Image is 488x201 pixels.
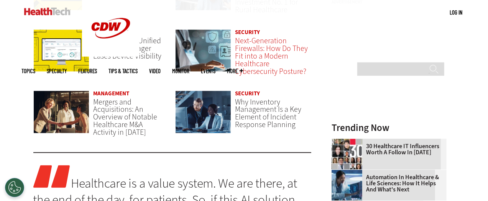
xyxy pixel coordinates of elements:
[227,68,243,74] span: More
[82,51,140,59] a: CDW
[332,170,366,176] a: medical researchers looks at images on a monitor in a lab
[22,68,36,74] span: Topics
[93,97,157,138] a: Mergers and Acquisitions: An Overview of Notable Healthcare M&A Activity in [DATE]
[33,91,90,141] a: business leaders shake hands in conference room
[332,175,442,193] a: Automation in Healthcare & Life Sciences: How It Helps and What's Next
[175,91,232,134] img: IT team confers over monitor
[5,178,24,197] div: Cookies Settings
[109,68,138,74] a: Tips & Tactics
[175,91,232,141] a: IT team confers over monitor
[332,139,366,145] a: collage of influencers
[173,68,190,74] a: MonITor
[201,68,216,74] a: Events
[332,144,442,156] a: 30 Healthcare IT Influencers Worth a Follow in [DATE]
[450,8,463,16] div: User menu
[47,68,67,74] span: Specialty
[332,139,362,170] img: collage of influencers
[33,91,90,134] img: business leaders shake hands in conference room
[5,178,24,197] button: Open Preferences
[235,97,301,130] a: Why Inventory Management Is a Key Element of Incident Response Planning
[332,170,362,201] img: medical researchers looks at images on a monitor in a lab
[79,68,97,74] a: Features
[450,9,463,16] a: Log in
[150,68,161,74] a: Video
[24,8,71,15] img: Home
[235,90,260,97] a: Security
[332,123,447,133] h3: Trending Now
[93,90,129,97] a: Management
